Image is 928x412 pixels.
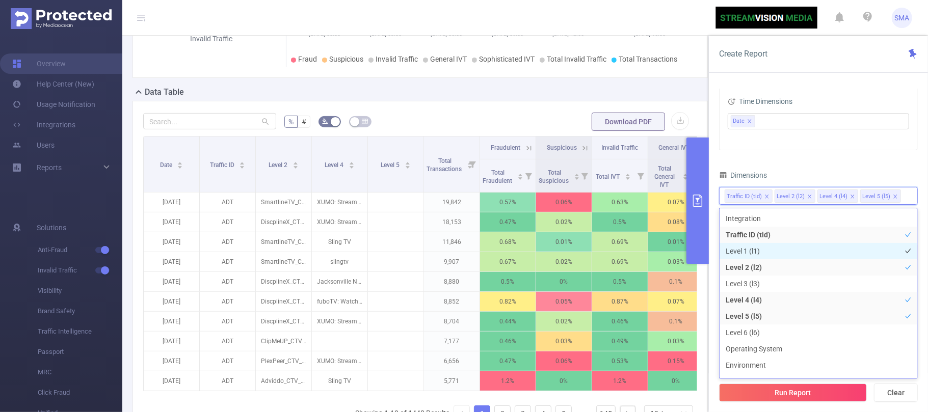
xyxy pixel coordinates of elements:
[725,189,773,203] li: Traffic ID (tid)
[648,292,704,311] p: 0.07%
[12,74,94,94] a: Help Center (New)
[12,94,95,115] a: Usage Notification
[424,193,480,212] p: 19,842
[720,259,917,276] li: Level 2 (l2)
[427,157,463,173] span: Total Transactions
[655,165,675,188] span: Total General IVT
[12,53,66,74] a: Overview
[719,383,867,402] button: Run Report
[592,371,648,391] p: 1.2%
[874,383,918,402] button: Clear
[256,292,311,311] p: DiscplineX_CTV_$5.5_VAST_HMN
[312,351,367,371] p: XUMO: Stream TV Shows & Movies
[536,292,592,311] p: 0.05%
[536,252,592,271] p: 0.02%
[424,312,480,331] p: 8,704
[312,272,367,291] p: Jacksonville News & Weather
[430,55,467,63] span: General IVT
[376,55,418,63] span: Invalid Traffic
[731,115,755,127] li: Date
[144,371,199,391] p: [DATE]
[240,164,245,168] i: icon: caret-down
[648,212,704,232] p: 0.08%
[405,164,410,168] i: icon: caret-down
[177,160,183,163] i: icon: caret-up
[592,232,648,252] p: 0.69%
[648,193,704,212] p: 0.07%
[312,312,367,331] p: XUMO: Stream TV Shows & Movies
[733,116,745,127] span: Date
[480,232,536,252] p: 0.68%
[312,212,367,232] p: XUMO: Stream TV Shows & Movies
[424,272,480,291] p: 8,880
[905,232,911,238] i: icon: check
[536,371,592,391] p: 0%
[720,227,917,243] li: Traffic ID (tid)
[619,55,677,63] span: Total Transactions
[312,292,367,311] p: fuboTV: Watch Live Sports, TV Shows, Movies & News
[293,160,299,167] div: Sort
[144,232,199,252] p: [DATE]
[312,193,367,212] p: XUMO: Stream TV Shows & Movies
[517,172,523,175] i: icon: caret-up
[369,31,401,38] tspan: [DATE] 03:00
[405,160,411,167] div: Sort
[648,371,704,391] p: 0%
[256,232,311,252] p: SmartlineTV_CTV_$4_VAST_HMN
[256,272,311,291] p: DiscplineX_CTV_$6_VAST_HMN
[144,193,199,212] p: [DATE]
[38,301,122,321] span: Brand Safety
[256,371,311,391] p: Adviddo_CTV_HMN_VAST_RON_$4
[298,55,317,63] span: Fraud
[720,210,917,227] li: Integration
[658,144,690,151] span: General IVT
[536,232,592,252] p: 0.01%
[905,297,911,303] i: icon: check
[633,159,648,192] i: Filter menu
[424,252,480,271] p: 9,907
[256,351,311,371] p: PlexPeer_CTV_$4_VAST_HMN_RON
[720,373,917,390] li: Browser
[517,172,523,178] div: Sort
[38,260,122,281] span: Invalid Traffic
[200,371,255,391] p: ADT
[850,194,855,200] i: icon: close
[312,232,367,252] p: Sling TV
[492,31,523,38] tspan: [DATE] 09:00
[860,189,901,203] li: Level 5 (l5)
[143,113,276,129] input: Search...
[179,34,244,44] div: Invalid Traffic
[312,371,367,391] p: Sling TV
[491,144,520,151] span: Fraudulent
[256,252,311,271] p: SmartlineTV_CTV_$4_VAST_HMN
[144,332,199,351] p: [DATE]
[807,194,812,200] i: icon: close
[634,31,666,38] tspan: [DATE] 16:00
[288,118,294,126] span: %
[719,49,767,59] span: Create Report
[536,193,592,212] p: 0.06%
[905,264,911,270] i: icon: check
[405,160,410,163] i: icon: caret-up
[648,351,704,371] p: 0.15%
[536,212,592,232] p: 0.02%
[38,382,122,403] span: Click Fraud
[480,371,536,391] p: 1.2%
[648,232,704,252] p: 0.01%
[293,164,298,168] i: icon: caret-down
[480,272,536,291] p: 0.5%
[200,252,255,271] p: ADT
[11,8,112,29] img: Protected Media
[424,332,480,351] p: 7,177
[757,115,759,127] input: filter select
[177,164,183,168] i: icon: caret-down
[144,272,199,291] p: [DATE]
[349,164,354,168] i: icon: caret-down
[200,332,255,351] p: ADT
[480,312,536,331] p: 0.44%
[200,212,255,232] p: ADT
[144,252,199,271] p: [DATE]
[577,159,592,192] i: Filter menu
[256,212,311,232] p: DiscplineX_CTV_$5.5_VAST_HMN
[592,351,648,371] p: 0.53%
